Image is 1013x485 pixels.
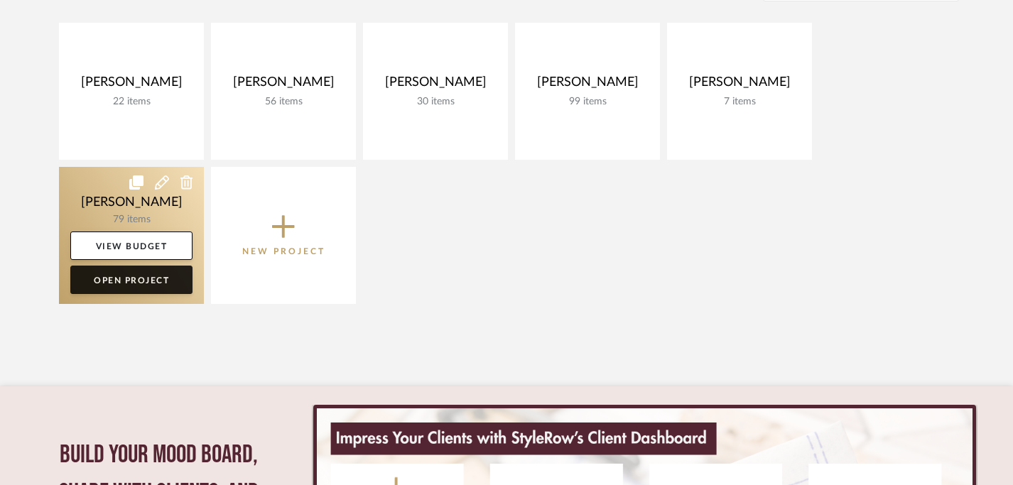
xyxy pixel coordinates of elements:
[70,96,193,108] div: 22 items
[526,75,649,96] div: [PERSON_NAME]
[211,167,356,304] button: New Project
[242,244,325,258] p: New Project
[374,75,497,96] div: [PERSON_NAME]
[678,75,801,96] div: [PERSON_NAME]
[70,266,193,294] a: Open Project
[222,75,345,96] div: [PERSON_NAME]
[374,96,497,108] div: 30 items
[526,96,649,108] div: 99 items
[678,96,801,108] div: 7 items
[222,96,345,108] div: 56 items
[70,75,193,96] div: [PERSON_NAME]
[70,231,193,260] a: View Budget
